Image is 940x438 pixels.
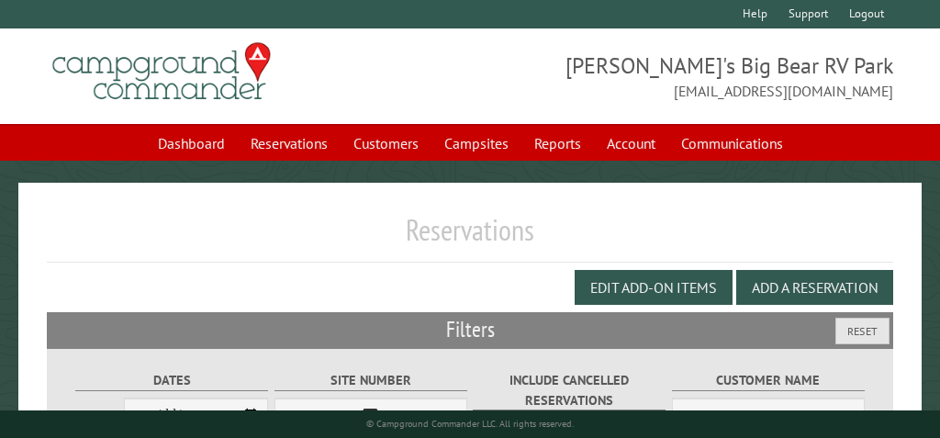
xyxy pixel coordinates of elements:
a: Dashboard [147,126,236,161]
img: Campground Commander [47,36,276,107]
label: Customer Name [672,370,865,391]
a: Customers [342,126,430,161]
span: [PERSON_NAME]'s Big Bear RV Park [EMAIL_ADDRESS][DOMAIN_NAME] [470,51,893,102]
label: Site Number [274,370,467,391]
h2: Filters [47,312,893,347]
label: Include Cancelled Reservations [473,370,666,410]
a: Communications [670,126,794,161]
a: Campsites [433,126,520,161]
label: Dates [75,370,268,391]
label: From: [75,410,124,427]
a: Account [596,126,666,161]
button: Edit Add-on Items [575,270,733,305]
button: Reset [835,318,890,344]
a: Reservations [240,126,339,161]
h1: Reservations [47,212,893,263]
a: Reports [523,126,592,161]
button: Add a Reservation [736,270,893,305]
small: © Campground Commander LLC. All rights reserved. [366,418,574,430]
